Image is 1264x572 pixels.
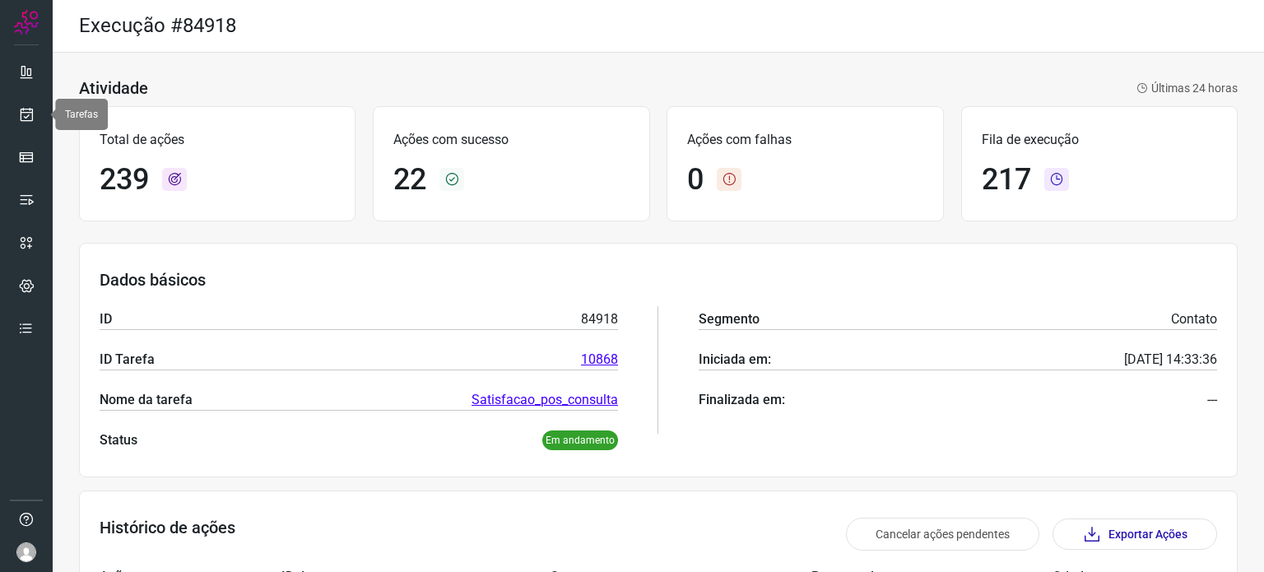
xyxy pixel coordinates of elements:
[100,130,335,150] p: Total de ações
[581,309,618,329] p: 84918
[100,309,112,329] p: ID
[393,162,426,198] h1: 22
[14,10,39,35] img: Logo
[79,78,148,98] h3: Atividade
[1136,80,1238,97] p: Últimas 24 horas
[393,130,629,150] p: Ações com sucesso
[65,109,98,120] span: Tarefas
[79,14,236,38] h2: Execução #84918
[100,162,149,198] h1: 239
[699,390,785,410] p: Finalizada em:
[1053,519,1217,550] button: Exportar Ações
[100,270,1217,290] h3: Dados básicos
[687,130,922,150] p: Ações com falhas
[1124,350,1217,370] p: [DATE] 14:33:36
[982,162,1031,198] h1: 217
[687,162,704,198] h1: 0
[100,390,193,410] p: Nome da tarefa
[100,518,235,551] h3: Histórico de ações
[699,350,771,370] p: Iniciada em:
[846,518,1039,551] button: Cancelar ações pendentes
[16,542,36,562] img: avatar-user-boy.jpg
[982,130,1217,150] p: Fila de execução
[1207,390,1217,410] p: ---
[100,430,137,450] p: Status
[699,309,760,329] p: Segmento
[472,390,618,410] a: Satisfacao_pos_consulta
[542,430,618,450] p: Em andamento
[100,350,155,370] p: ID Tarefa
[581,350,618,370] a: 10868
[1171,309,1217,329] p: Contato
